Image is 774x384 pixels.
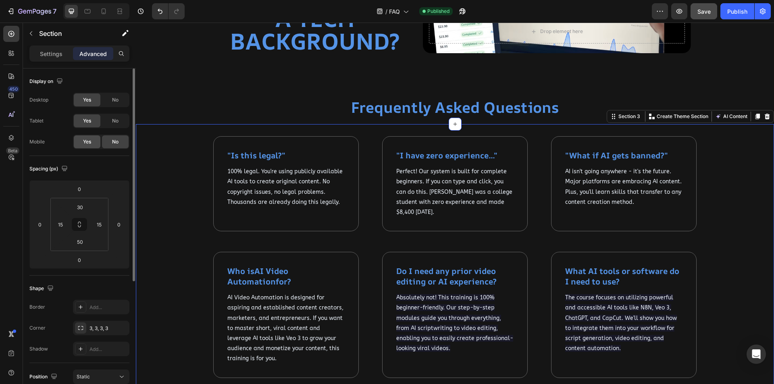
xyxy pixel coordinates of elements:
div: Undo/Redo [152,3,185,19]
span: Perfect! Our system is built for complete beginners. If you can type and click, you can do this. ... [260,145,377,193]
div: Shadow [29,345,48,353]
span: AI Video Automation is designed for aspiring and established content creators, marketers, and ent... [92,272,208,339]
div: Mobile [29,138,45,145]
input: 15px [93,218,105,230]
div: Tablet [29,117,44,125]
span: 100% legal. You're using publicly available AI tools to create original content. No copyright iss... [92,145,207,183]
span: Static [77,374,90,380]
input: 0 [113,218,125,230]
span: / [385,7,387,16]
iframe: Design area [136,23,774,384]
div: Section 3 [481,90,506,98]
span: FAQ [389,7,400,16]
strong: for? [140,253,155,264]
button: Save [691,3,717,19]
div: Add... [89,304,127,311]
div: Beta [6,147,19,154]
strong: "What if AI gets banned?" [429,127,532,138]
span: Yes [83,117,91,125]
div: 3, 3, 3, 3 [89,325,127,332]
input: 0 [71,183,87,195]
div: Add... [89,346,127,353]
strong: AI Video Automation [92,243,152,264]
span: Yes [83,96,91,104]
span: Published [427,8,449,15]
input: 0 [71,254,87,266]
span: Yes [83,138,91,145]
strong: "I have zero experience..." [260,127,362,138]
button: Static [73,369,129,384]
span: Absolutely not! This training is 100% beginner-friendly. Our step-by-step modules guide you throu... [260,272,377,329]
div: Desktop [29,96,48,104]
p: Settings [40,50,62,58]
span: The course focuses on utilizing powerful and accessible AI tools like N8N, Veo 3, ChatGPT, and Ca... [429,272,541,329]
div: Display on [29,76,64,87]
p: Advanced [79,50,107,58]
p: Section [39,29,105,38]
div: Publish [727,7,747,16]
span: AI isn't going anywhere - it's the future. Major platforms are embracing AI content. Plus, you'll... [429,145,546,183]
span: No [112,96,119,104]
input: 50px [72,236,88,248]
div: Spacing (px) [29,164,69,174]
span: No [112,138,119,145]
button: 7 [3,3,60,19]
div: Position [29,372,59,382]
strong: Do I need any prior video editing or AI experience? [260,243,361,264]
input: 15px [54,218,67,230]
div: Corner [29,324,46,332]
input: 30px [72,201,88,213]
div: Shape [29,283,55,294]
span: No [112,117,119,125]
strong: Who is [92,243,119,254]
p: 7 [53,6,56,16]
strong: Frequently Asked Questions [215,75,423,95]
span: Save [697,8,711,15]
p: Create Theme Section [521,90,572,98]
strong: "Is this legal?" [92,127,150,138]
button: Publish [720,3,754,19]
input: 0 [34,218,46,230]
div: 450 [8,86,19,92]
div: Open Intercom Messenger [747,345,766,364]
strong: What AI tools or software do I need to use? [429,243,543,264]
button: AI Content [578,89,613,99]
div: Border [29,303,45,311]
